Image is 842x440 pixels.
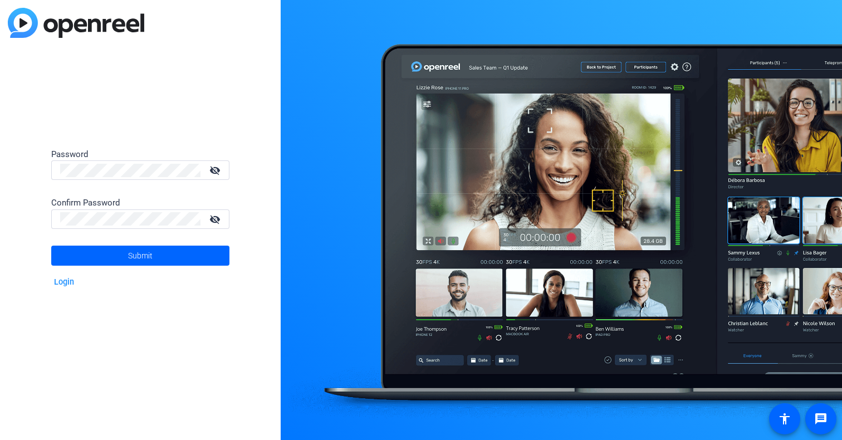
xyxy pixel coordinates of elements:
span: Password [51,149,88,159]
span: Confirm Password [51,198,120,208]
span: Submit [128,242,153,270]
img: blue-gradient.svg [8,8,144,38]
mat-icon: message [814,412,828,426]
mat-icon: accessibility [778,412,791,426]
mat-icon: visibility_off [203,211,229,227]
a: Login [54,277,74,287]
mat-icon: visibility_off [203,162,229,178]
button: Submit [51,246,229,266]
